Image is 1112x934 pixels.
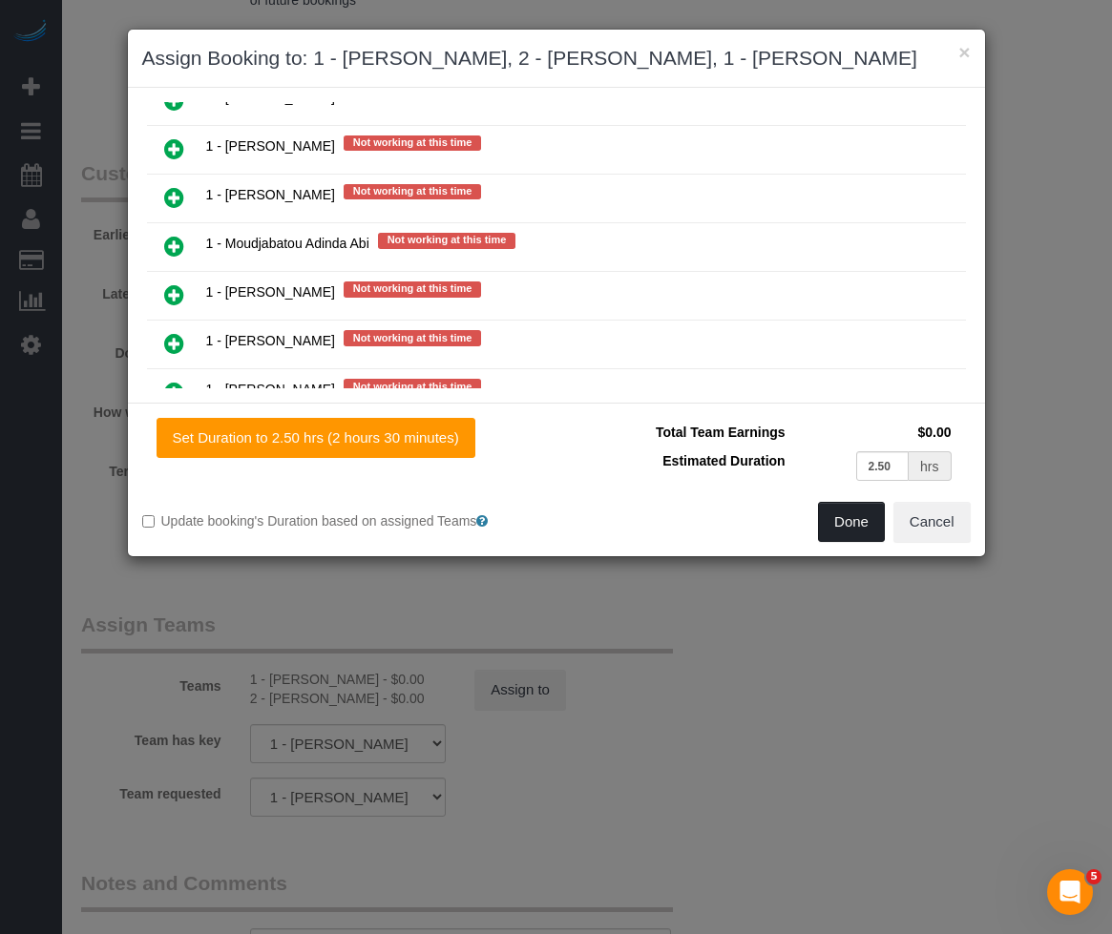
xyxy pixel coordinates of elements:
h3: Assign Booking to: 1 - [PERSON_NAME], 2 - [PERSON_NAME], 1 - [PERSON_NAME] [142,44,971,73]
span: Not working at this time [378,233,516,248]
button: × [958,42,970,62]
span: 1 - [PERSON_NAME] [206,187,335,202]
input: Update booking's Duration based on assigned Teams [142,515,155,528]
span: Not working at this time [344,379,482,394]
button: Cancel [893,502,971,542]
span: Not working at this time [344,281,482,297]
span: Not working at this time [344,330,482,345]
td: Total Team Earnings [571,418,790,446]
span: Not working at this time [344,184,482,199]
td: $0.00 [790,418,956,446]
span: 1 - [PERSON_NAME] [206,383,335,398]
span: 1 - [PERSON_NAME] [206,285,335,301]
span: Estimated Duration [662,453,785,468]
span: Not working at this time [344,135,482,151]
span: 5 [1086,869,1102,884]
button: Done [818,502,885,542]
span: 1 - Moudjabatou Adinda Abi [206,237,369,252]
div: hrs [909,451,951,481]
span: 1 - [PERSON_NAME] [206,334,335,349]
span: 1 - [PERSON_NAME] [206,138,335,154]
label: Update booking's Duration based on assigned Teams [142,511,542,530]
iframe: Intercom live chat [1047,869,1093,915]
button: Set Duration to 2.50 hrs (2 hours 30 minutes) [157,418,475,458]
